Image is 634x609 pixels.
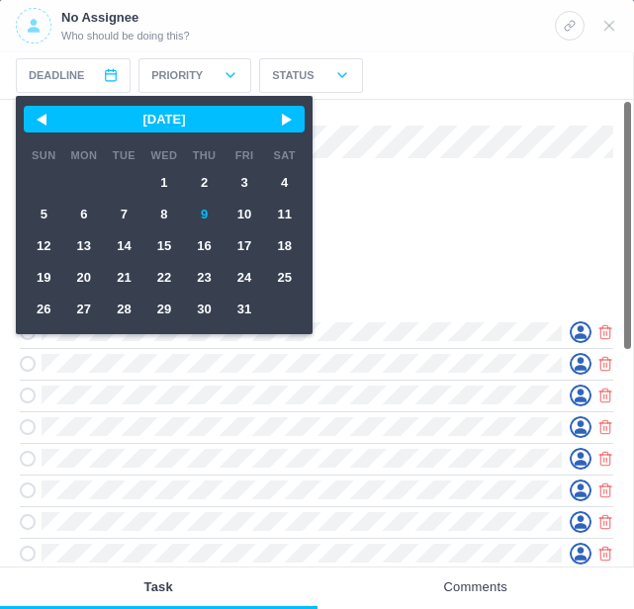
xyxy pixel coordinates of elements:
span: Mon [64,148,105,162]
span: 12 [24,229,64,261]
span: Sun [24,148,64,162]
p: Priority [151,67,203,84]
span: 1 [144,166,185,198]
span: 9 [184,198,225,229]
span: 8 [144,198,185,229]
span: 29 [144,293,185,324]
span: 23 [184,261,225,293]
span: 30 [184,293,225,324]
span: 31 [225,293,265,324]
span: 4 [264,166,305,198]
span: 24 [225,261,265,293]
span: Wed [144,148,185,162]
span: Fri [225,148,265,162]
span: 16 [184,229,225,261]
span: < [24,112,64,127]
span: Who should be doing this? [61,28,190,44]
span: [DATE] [64,112,265,127]
span: 10 [225,198,265,229]
span: 25 [264,261,305,293]
span: 21 [104,261,144,293]
span: > [264,112,305,127]
span: 6 [64,198,105,229]
span: 11 [264,198,305,229]
span: 3 [225,166,265,198]
span: 20 [64,261,105,293]
span: 22 [144,261,185,293]
span: 19 [24,261,64,293]
span: Sat [264,148,305,162]
span: 2 [184,166,225,198]
span: Thu [184,148,225,162]
span: 7 [104,198,144,229]
span: 15 [144,229,185,261]
span: 13 [64,229,105,261]
span: 17 [225,229,265,261]
span: 14 [104,229,144,261]
span: 28 [104,293,144,324]
p: No Assignee [61,8,190,28]
span: 27 [64,293,105,324]
span: 5 [24,198,64,229]
p: Status [272,67,314,84]
span: 26 [24,293,64,324]
span: 18 [264,229,305,261]
span: Tue [104,148,144,162]
span: Deadline [29,67,84,84]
